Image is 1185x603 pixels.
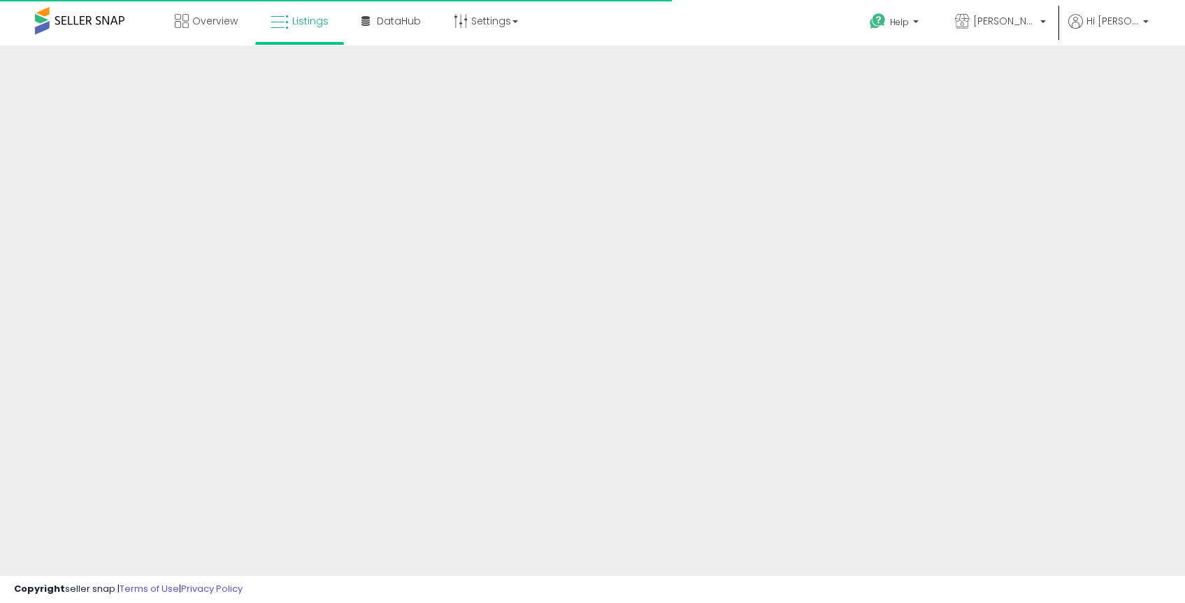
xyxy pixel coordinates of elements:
span: Help [890,16,909,28]
div: seller snap | | [14,583,243,596]
a: Hi [PERSON_NAME] [1068,14,1149,45]
a: Terms of Use [120,582,179,595]
span: Listings [292,14,329,28]
span: DataHub [377,14,421,28]
a: Privacy Policy [181,582,243,595]
a: Help [859,2,933,45]
i: Get Help [869,13,886,30]
span: [PERSON_NAME] [973,14,1036,28]
strong: Copyright [14,582,65,595]
span: Hi [PERSON_NAME] [1086,14,1139,28]
span: Overview [192,14,238,28]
